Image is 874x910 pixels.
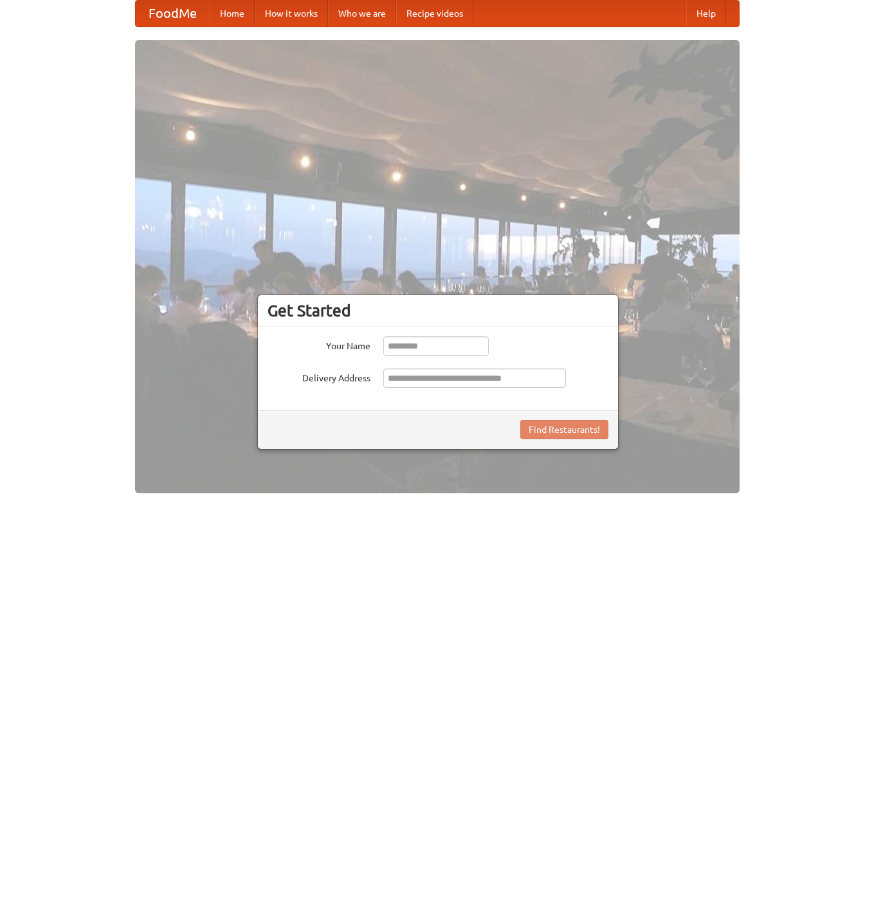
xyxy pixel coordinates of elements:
[136,1,210,26] a: FoodMe
[255,1,328,26] a: How it works
[210,1,255,26] a: Home
[268,336,370,352] label: Your Name
[268,369,370,385] label: Delivery Address
[396,1,473,26] a: Recipe videos
[268,301,608,320] h3: Get Started
[686,1,726,26] a: Help
[520,420,608,439] button: Find Restaurants!
[328,1,396,26] a: Who we are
